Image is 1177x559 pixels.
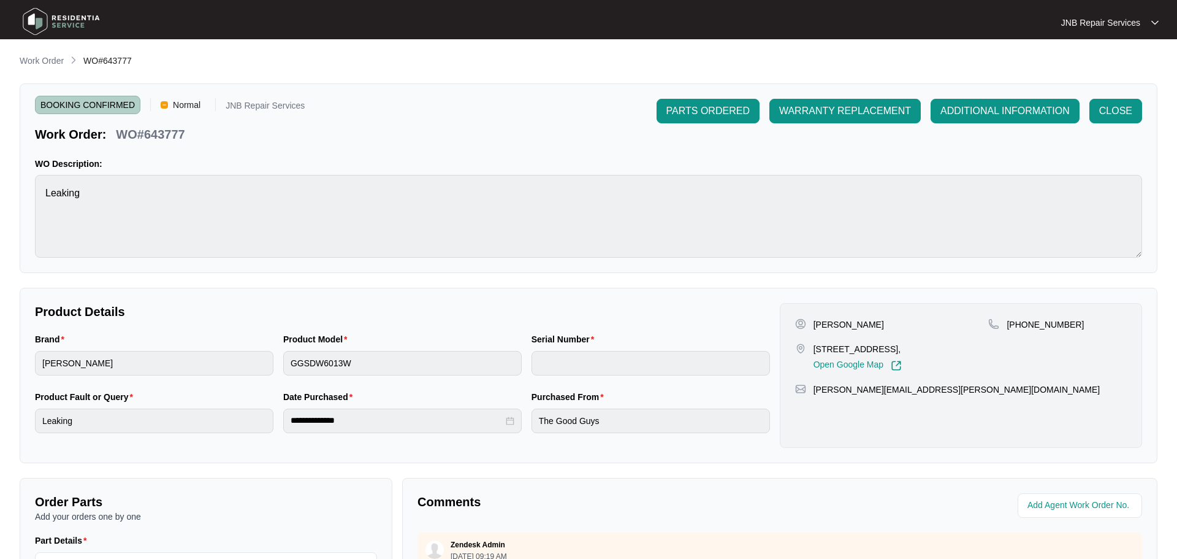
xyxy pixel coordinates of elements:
[35,175,1142,258] textarea: Leaking
[35,158,1142,170] p: WO Description:
[35,351,273,376] input: Brand
[283,351,522,376] input: Product Model
[35,493,377,511] p: Order Parts
[988,318,999,330] img: map-pin
[813,318,884,331] p: [PERSON_NAME]
[1061,17,1140,29] p: JNB Repair Services
[20,55,64,67] p: Work Order
[931,99,1080,123] button: ADDITIONAL INFORMATION
[291,414,503,427] input: Date Purchased
[425,541,444,559] img: user.svg
[83,56,132,66] span: WO#643777
[18,3,104,40] img: residentia service logo
[35,409,273,433] input: Product Fault or Query
[35,333,69,345] label: Brand
[531,333,599,345] label: Serial Number
[451,540,505,550] p: Zendesk Admin
[531,391,609,403] label: Purchased From
[813,384,1100,396] p: [PERSON_NAME][EMAIL_ADDRESS][PERSON_NAME][DOMAIN_NAME]
[813,343,902,355] p: [STREET_ADDRESS],
[1099,104,1132,118] span: CLOSE
[283,391,357,403] label: Date Purchased
[1027,498,1135,513] input: Add Agent Work Order No.
[116,126,185,143] p: WO#643777
[1089,99,1142,123] button: CLOSE
[891,360,902,371] img: Link-External
[531,351,770,376] input: Serial Number
[35,391,138,403] label: Product Fault or Query
[168,96,205,114] span: Normal
[795,384,806,395] img: map-pin
[35,96,140,114] span: BOOKING CONFIRMED
[795,343,806,354] img: map-pin
[226,101,305,114] p: JNB Repair Services
[813,360,902,371] a: Open Google Map
[1007,318,1084,331] p: [PHONE_NUMBER]
[1151,20,1159,26] img: dropdown arrow
[35,534,92,547] label: Part Details
[779,104,911,118] span: WARRANTY REPLACEMENT
[666,104,750,118] span: PARTS ORDERED
[35,126,106,143] p: Work Order:
[769,99,921,123] button: WARRANTY REPLACEMENT
[940,104,1070,118] span: ADDITIONAL INFORMATION
[531,409,770,433] input: Purchased From
[417,493,771,511] p: Comments
[795,318,806,330] img: user-pin
[657,99,760,123] button: PARTS ORDERED
[69,55,78,65] img: chevron-right
[17,55,66,68] a: Work Order
[283,333,352,345] label: Product Model
[35,511,377,523] p: Add your orders one by one
[35,303,770,320] p: Product Details
[161,101,168,109] img: Vercel Logo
